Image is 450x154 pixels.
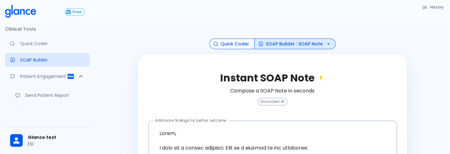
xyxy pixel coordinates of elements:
button: SOAP Builder : SOAP Note [254,38,336,50]
h2: Instant SOAP Note [220,72,325,84]
span: DocuGen AI [258,99,287,104]
a: Click to view or change your subscription [65,8,90,16]
div: Glance testESI [5,130,90,151]
p: Quick Coder [20,40,85,47]
li: Clinical Tools [5,21,90,37]
p: Send Patient Report [25,92,85,98]
p: Patient Referral [25,109,85,115]
span: Glance test [28,134,85,141]
button: History [419,3,447,12]
p: ESI [28,141,85,147]
h6: Compose a SOAP Note in seconds [230,86,315,95]
button: Quick Coder [209,38,255,50]
a: Docugen: Compose a clinical documentation in seconds [5,53,90,67]
a: Receive patient referrals [10,105,90,119]
p: SOAP Builder [20,57,85,63]
p: Patient Engagement [20,73,67,80]
button: Free [65,8,85,16]
div: Patient Reports & Referrals [5,69,90,83]
a: Moramiz: Find ICD10AM codes instantly [5,37,90,50]
span: Free [70,10,84,15]
a: Send a patient summary [10,88,90,102]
